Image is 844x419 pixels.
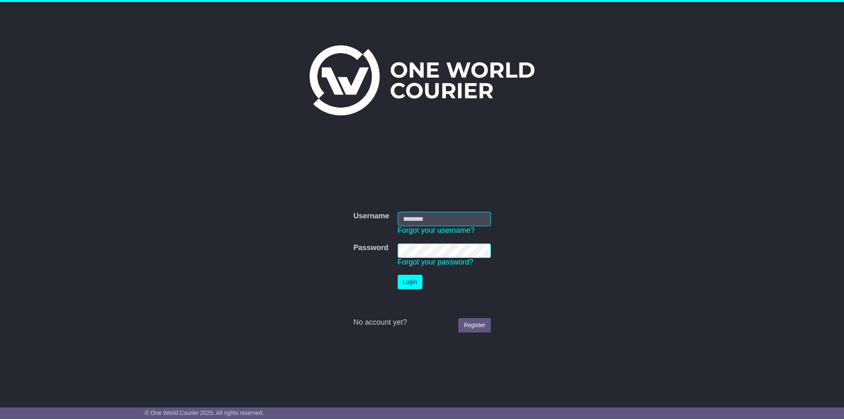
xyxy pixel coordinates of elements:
[353,318,490,327] div: No account yet?
[353,212,389,221] label: Username
[398,275,422,289] button: Login
[398,258,474,266] a: Forgot your password?
[353,243,388,253] label: Password
[398,226,475,234] a: Forgot your username?
[309,45,535,115] img: One World
[145,410,264,416] span: © One World Courier 2025. All rights reserved.
[458,318,490,332] a: Register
